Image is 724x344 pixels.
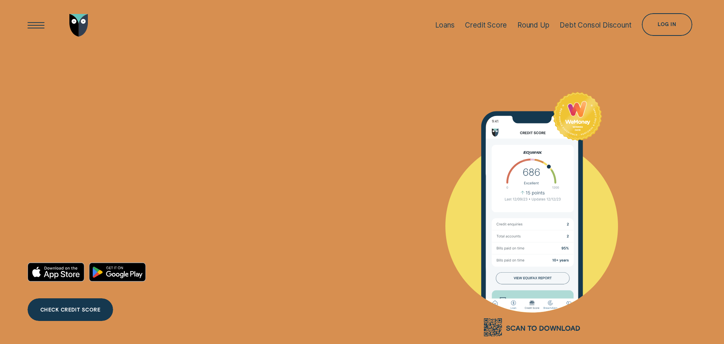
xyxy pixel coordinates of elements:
[25,14,48,37] button: Open Menu
[69,14,88,37] img: Wisr
[28,99,238,205] h4: Check your credit score
[435,21,455,29] div: Loans
[560,21,631,29] div: Debt Consol Discount
[465,21,507,29] div: Credit Score
[28,262,84,282] a: Download on the App Store
[89,262,146,282] a: Android App on Google Play
[28,298,113,321] a: CHECK CREDIT SCORE
[642,13,692,36] button: Log in
[517,21,549,29] div: Round Up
